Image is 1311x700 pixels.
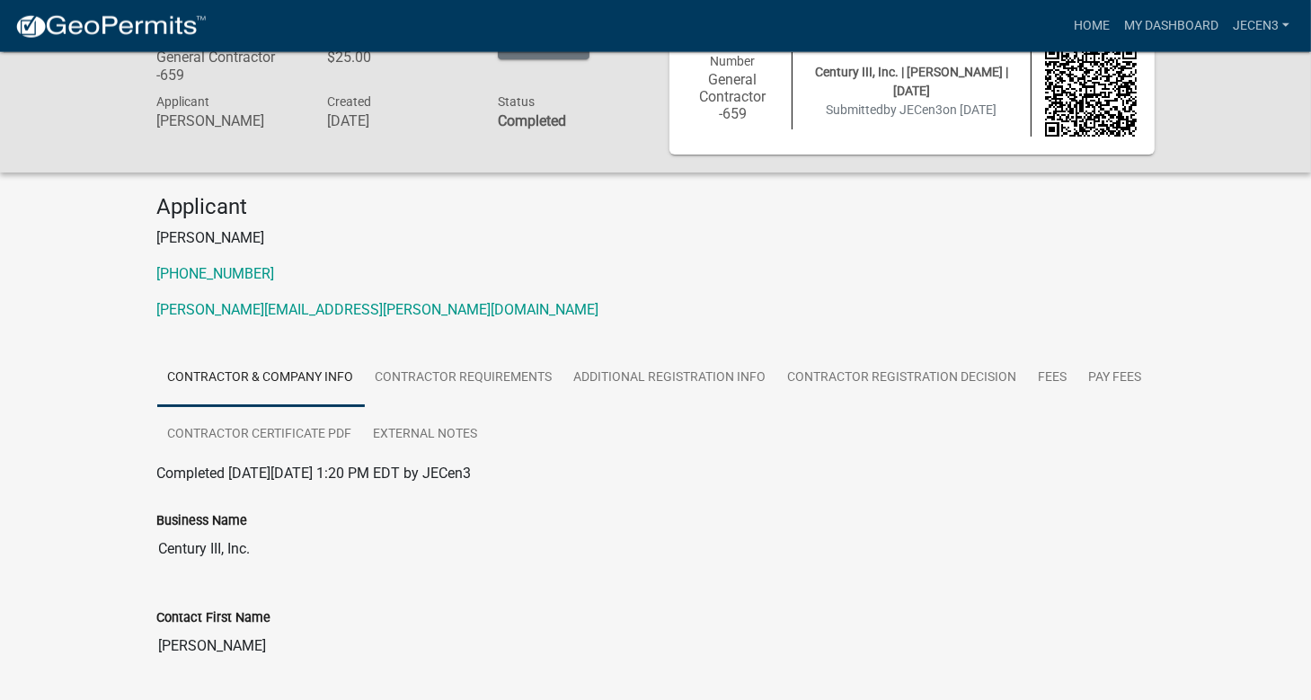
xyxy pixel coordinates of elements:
[157,265,275,282] a: [PHONE_NUMBER]
[363,406,489,464] a: External Notes
[1117,9,1226,43] a: My Dashboard
[327,112,471,129] h6: [DATE]
[884,102,943,117] span: by JECen3
[157,406,363,464] a: Contractor Certificate PDF
[157,350,365,407] a: Contractor & Company Info
[710,54,755,68] span: Number
[1078,350,1153,407] a: Pay Fees
[1045,45,1137,137] img: QR code
[365,350,563,407] a: Contractor Requirements
[563,350,777,407] a: Additional Registration Info
[157,612,271,625] label: Contact First Name
[157,301,599,318] a: [PERSON_NAME][EMAIL_ADDRESS][PERSON_NAME][DOMAIN_NAME]
[157,227,1155,249] p: [PERSON_NAME]
[1067,9,1117,43] a: Home
[327,49,471,66] h6: $25.00
[327,94,371,109] span: Created
[827,102,997,117] span: Submitted on [DATE]
[498,94,535,109] span: Status
[157,515,248,527] label: Business Name
[157,112,301,129] h6: [PERSON_NAME]
[1028,350,1078,407] a: Fees
[815,65,1008,98] span: Century III, Inc. | [PERSON_NAME] | [DATE]
[687,71,779,123] h6: General Contractor -659
[157,49,301,83] h6: General Contractor -659
[777,350,1028,407] a: Contractor Registration Decision
[157,194,1155,220] h4: Applicant
[498,112,566,129] strong: Completed
[1226,9,1297,43] a: JECen3
[157,94,210,109] span: Applicant
[157,465,472,482] span: Completed [DATE][DATE] 1:20 PM EDT by JECen3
